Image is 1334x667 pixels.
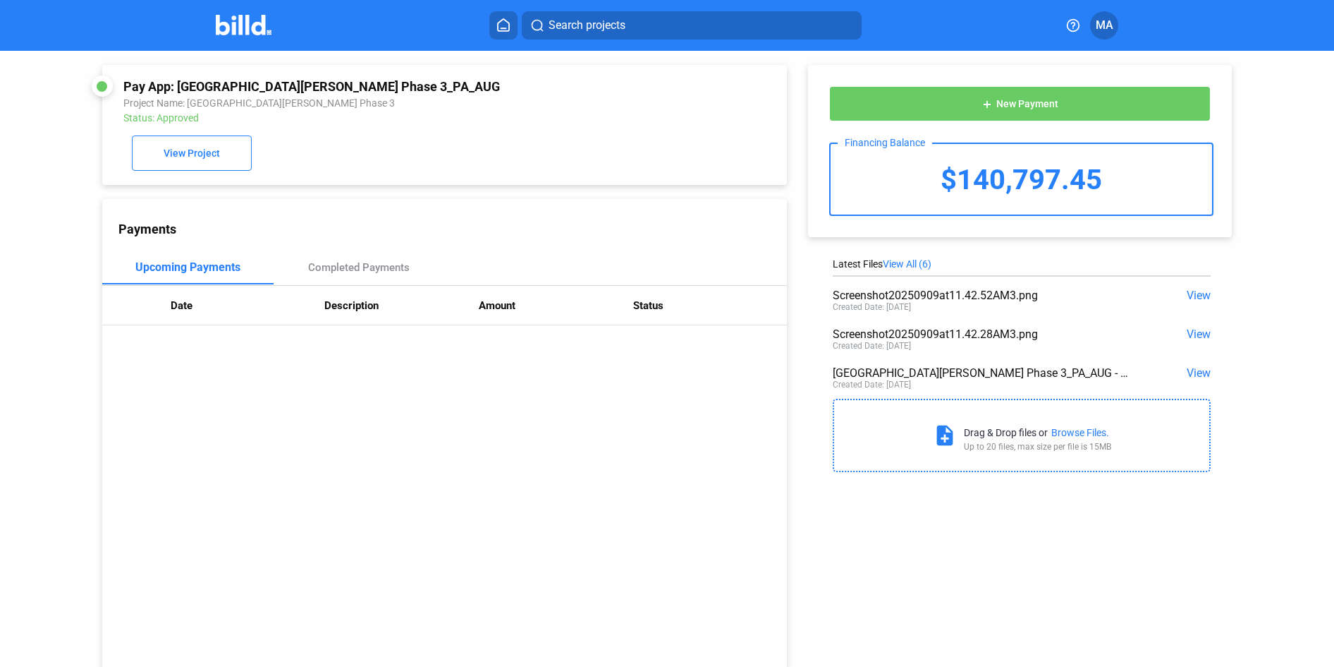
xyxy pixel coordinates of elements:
div: Created Date: [DATE] [833,341,911,351]
button: New Payment [829,86,1211,121]
div: Created Date: [DATE] [833,302,911,312]
div: Status: Approved [123,112,637,124]
div: [GEOGRAPHIC_DATA][PERSON_NAME] Phase 3_PA_AUG - Disclosure and Purchase Statement.pdf [833,366,1135,380]
th: Status [633,286,788,325]
div: Drag & Drop files or [964,427,1048,438]
span: View [1187,328,1211,341]
div: Completed Payments [308,261,410,274]
div: Screenshot20250909at11.42.52AM3.png [833,289,1135,302]
div: Project Name: [GEOGRAPHIC_DATA][PERSON_NAME] Phase 3 [123,97,637,109]
div: Screenshot20250909at11.42.28AM3.png [833,328,1135,341]
div: Created Date: [DATE] [833,380,911,390]
th: Date [171,286,325,325]
button: View Project [132,136,252,171]
div: Pay App: [GEOGRAPHIC_DATA][PERSON_NAME] Phase 3_PA_AUG [123,79,637,94]
mat-icon: note_add [933,423,957,447]
span: MA [1096,17,1113,34]
div: Up to 20 files, max size per file is 15MB [964,442,1111,452]
span: View All (6) [883,258,931,270]
span: Search projects [549,17,625,34]
div: Latest Files [833,258,1211,270]
span: New Payment [996,99,1058,110]
button: MA [1090,11,1118,40]
span: View [1187,366,1211,380]
div: Financing Balance [838,137,932,148]
th: Amount [479,286,633,325]
button: Search projects [522,11,862,40]
mat-icon: add [981,99,993,110]
img: Billd Company Logo [216,15,271,35]
div: $140,797.45 [831,144,1212,215]
div: Payments [118,222,788,236]
th: Description [324,286,479,325]
span: View [1187,289,1211,302]
div: Upcoming Payments [135,260,240,274]
div: Browse Files. [1051,427,1109,438]
span: View Project [164,148,220,160]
